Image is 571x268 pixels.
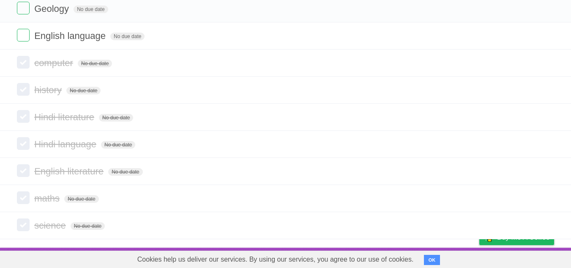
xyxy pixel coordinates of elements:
[64,195,98,203] span: No due date
[78,60,112,67] span: No due date
[17,164,30,177] label: Done
[71,222,105,230] span: No due date
[501,250,554,266] a: Suggest a feature
[17,110,30,123] label: Done
[34,220,68,231] span: science
[17,83,30,96] label: Done
[424,255,440,265] button: OK
[497,230,550,245] span: Buy me a coffee
[34,58,75,68] span: computer
[17,191,30,204] label: Done
[17,29,30,41] label: Done
[129,251,422,268] span: Cookies help us deliver our services. By using our services, you agree to our use of cookies.
[17,218,30,231] label: Done
[110,33,145,40] span: No due date
[17,56,30,69] label: Done
[468,250,490,266] a: Privacy
[34,166,106,177] span: English literature
[34,193,62,204] span: maths
[17,137,30,150] label: Done
[34,112,96,122] span: Hindi literature
[101,141,135,149] span: No due date
[99,114,133,122] span: No due date
[34,30,108,41] span: English language
[395,250,429,266] a: Developers
[367,250,385,266] a: About
[108,168,142,176] span: No due date
[66,87,101,94] span: No due date
[440,250,458,266] a: Terms
[17,2,30,14] label: Done
[34,3,71,14] span: Geology
[74,6,108,13] span: No due date
[34,85,64,95] span: history
[34,139,98,149] span: Hindi language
